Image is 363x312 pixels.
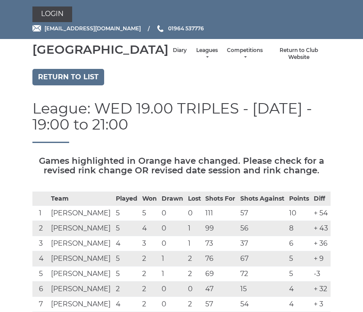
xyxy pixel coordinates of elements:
[186,296,204,312] td: 2
[238,296,287,312] td: 54
[32,6,72,22] a: Login
[140,296,159,312] td: 2
[173,47,187,54] a: Diary
[203,281,238,296] td: 47
[238,266,287,281] td: 72
[312,296,331,312] td: + 3
[32,281,49,296] td: 6
[287,281,312,296] td: 4
[159,221,186,236] td: 0
[49,251,114,266] td: [PERSON_NAME]
[238,281,287,296] td: 15
[49,281,114,296] td: [PERSON_NAME]
[195,47,218,61] a: Leagues
[186,281,204,296] td: 0
[287,192,312,205] th: Points
[140,205,159,221] td: 5
[32,24,141,32] a: Email [EMAIL_ADDRESS][DOMAIN_NAME]
[114,221,140,236] td: 5
[140,266,159,281] td: 2
[203,221,238,236] td: 99
[159,192,186,205] th: Drawn
[114,251,140,266] td: 5
[114,236,140,251] td: 4
[312,205,331,221] td: + 54
[186,205,204,221] td: 0
[203,251,238,266] td: 76
[159,205,186,221] td: 0
[186,266,204,281] td: 2
[49,266,114,281] td: [PERSON_NAME]
[114,266,140,281] td: 5
[312,251,331,266] td: + 9
[312,266,331,281] td: -3
[114,296,140,312] td: 4
[32,156,331,175] h5: Games highlighted in Orange have changed. Please check for a revised rink change OR revised date ...
[45,25,141,32] span: [EMAIL_ADDRESS][DOMAIN_NAME]
[203,205,238,221] td: 111
[32,266,49,281] td: 5
[238,205,287,221] td: 57
[186,221,204,236] td: 1
[287,251,312,266] td: 5
[32,236,49,251] td: 3
[114,205,140,221] td: 5
[203,192,238,205] th: Shots For
[156,24,204,32] a: Phone us 01964 537776
[238,251,287,266] td: 67
[168,25,204,32] span: 01964 537776
[271,47,326,61] a: Return to Club Website
[140,192,159,205] th: Won
[159,236,186,251] td: 0
[203,296,238,312] td: 57
[140,251,159,266] td: 2
[312,192,331,205] th: Diff
[159,251,186,266] td: 1
[32,101,331,143] h1: League: WED 19.00 TRIPLES - [DATE] - 19:00 to 21:00
[114,192,140,205] th: Played
[287,221,312,236] td: 8
[140,281,159,296] td: 2
[32,43,169,56] div: [GEOGRAPHIC_DATA]
[312,281,331,296] td: + 32
[238,221,287,236] td: 56
[49,205,114,221] td: [PERSON_NAME]
[186,251,204,266] td: 2
[186,236,204,251] td: 1
[159,266,186,281] td: 1
[49,192,114,205] th: Team
[287,236,312,251] td: 6
[32,25,41,32] img: Email
[49,236,114,251] td: [PERSON_NAME]
[32,296,49,312] td: 7
[227,47,263,61] a: Competitions
[159,281,186,296] td: 0
[32,251,49,266] td: 4
[287,296,312,312] td: 4
[49,296,114,312] td: [PERSON_NAME]
[203,266,238,281] td: 69
[32,69,104,85] a: Return to list
[312,236,331,251] td: + 36
[157,25,163,32] img: Phone us
[49,221,114,236] td: [PERSON_NAME]
[238,192,287,205] th: Shots Against
[238,236,287,251] td: 37
[140,236,159,251] td: 3
[287,266,312,281] td: 5
[312,221,331,236] td: + 43
[140,221,159,236] td: 4
[32,221,49,236] td: 2
[186,192,204,205] th: Lost
[287,205,312,221] td: 10
[159,296,186,312] td: 0
[203,236,238,251] td: 73
[32,205,49,221] td: 1
[114,281,140,296] td: 2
